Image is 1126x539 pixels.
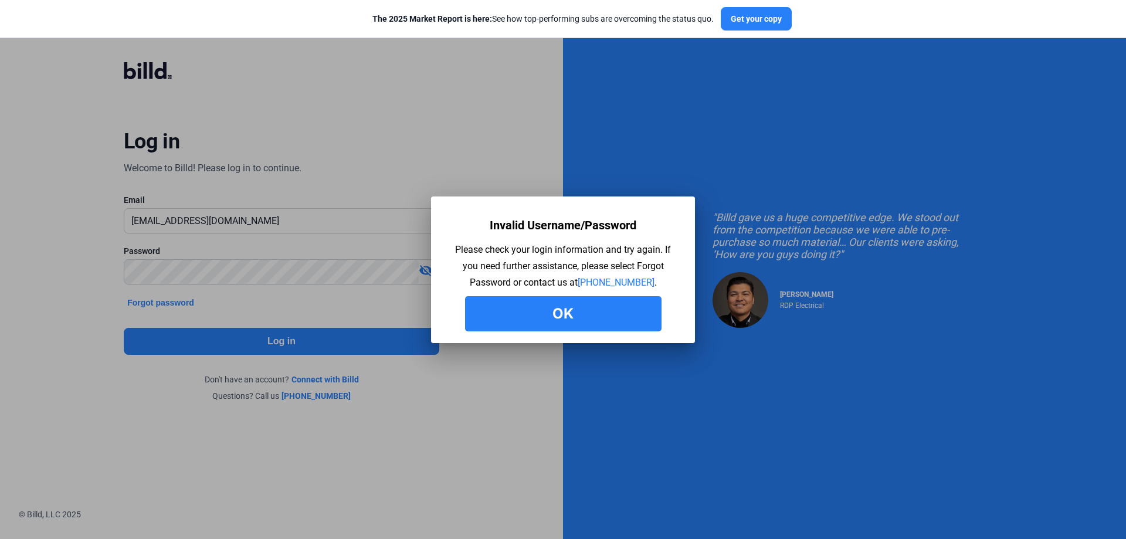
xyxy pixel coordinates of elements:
div: See how top-performing subs are overcoming the status quo. [372,13,714,25]
div: Invalid Username/Password [490,214,636,236]
a: [PHONE_NUMBER] [578,277,654,288]
button: Get your copy [721,7,792,30]
span: The 2025 Market Report is here: [372,14,492,23]
div: Please check your login information and try again. If you need further assistance, please select ... [449,242,677,291]
button: Ok [465,296,662,331]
